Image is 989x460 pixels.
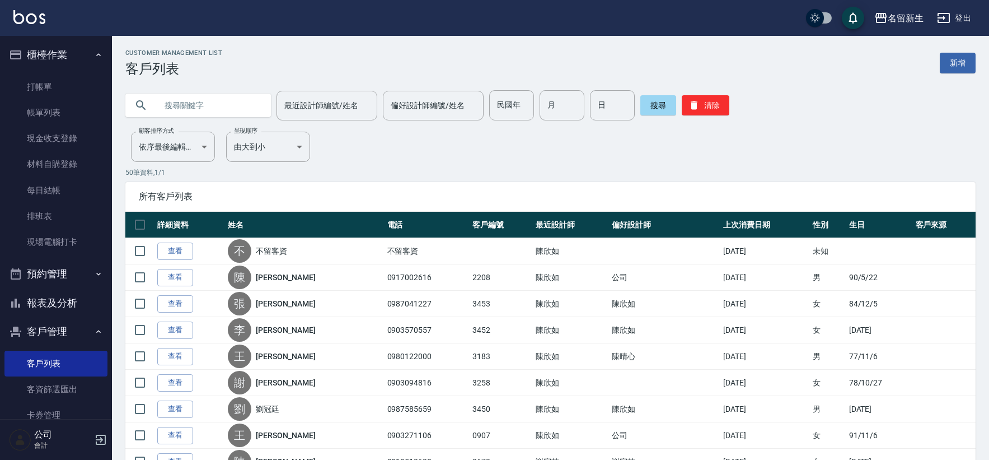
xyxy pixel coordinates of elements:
td: 0987585659 [385,396,470,422]
a: 現場電腦打卡 [4,229,107,255]
td: [DATE] [720,317,810,343]
button: 清除 [682,95,729,115]
th: 生日 [846,212,913,238]
td: [DATE] [846,317,913,343]
td: 84/12/5 [846,291,913,317]
th: 客戶來源 [913,212,976,238]
a: 查看 [157,348,193,365]
a: 每日結帳 [4,178,107,203]
td: [DATE] [720,238,810,264]
span: 所有客戶列表 [139,191,962,202]
th: 上次消費日期 [720,212,810,238]
h2: Customer Management List [125,49,222,57]
button: 櫃檯作業 [4,40,107,69]
td: 女 [810,291,846,317]
div: 依序最後編輯時間 [131,132,215,162]
td: 女 [810,370,846,396]
img: Person [9,429,31,451]
td: [DATE] [720,370,810,396]
td: 男 [810,396,846,422]
td: 0903271106 [385,422,470,449]
td: 77/11/6 [846,343,913,370]
div: 由大到小 [226,132,310,162]
input: 搜尋關鍵字 [157,90,262,120]
td: 陳欣如 [533,422,609,449]
a: [PERSON_NAME] [256,430,315,441]
td: 陳欣如 [533,264,609,291]
td: 0917002616 [385,264,470,291]
button: 報表及分析 [4,289,107,318]
th: 客戶編號 [470,212,532,238]
td: 0903570557 [385,317,470,343]
div: 陳 [228,266,251,289]
th: 最近設計師 [533,212,609,238]
a: 查看 [157,427,193,444]
td: 女 [810,317,846,343]
th: 詳細資料 [154,212,225,238]
td: [DATE] [720,264,810,291]
td: 陳欣如 [609,291,720,317]
div: 王 [228,345,251,368]
th: 偏好設計師 [609,212,720,238]
th: 電話 [385,212,470,238]
td: 2208 [470,264,532,291]
button: 搜尋 [640,95,676,115]
a: 查看 [157,269,193,286]
td: 陳晴心 [609,343,720,370]
td: 3453 [470,291,532,317]
div: 劉 [228,397,251,421]
a: 帳單列表 [4,100,107,126]
a: 排班表 [4,203,107,229]
td: 陳欣如 [609,317,720,343]
div: 名留新生 [888,11,924,25]
div: 謝 [228,371,251,394]
td: 90/5/22 [846,264,913,291]
label: 呈現順序 [234,127,257,135]
td: [DATE] [720,396,810,422]
td: 男 [810,264,846,291]
a: [PERSON_NAME] [256,298,315,309]
a: 卡券管理 [4,402,107,428]
td: 陳欣如 [533,396,609,422]
td: [DATE] [720,291,810,317]
a: 查看 [157,374,193,392]
a: [PERSON_NAME] [256,377,315,388]
td: 陳欣如 [533,238,609,264]
a: 不留客資 [256,245,287,257]
button: 登出 [932,8,976,29]
td: 0907 [470,422,532,449]
td: 不留客資 [385,238,470,264]
td: 陳欣如 [533,291,609,317]
a: 現金收支登錄 [4,126,107,151]
p: 會計 [34,440,91,450]
a: 查看 [157,295,193,313]
button: 客戶管理 [4,317,107,346]
a: 客資篩選匯出 [4,377,107,402]
button: 預約管理 [4,259,107,289]
td: 3450 [470,396,532,422]
td: 未知 [810,238,846,264]
a: [PERSON_NAME] [256,351,315,362]
a: [PERSON_NAME] [256,324,315,336]
td: 3258 [470,370,532,396]
td: 3452 [470,317,532,343]
td: [DATE] [720,343,810,370]
td: [DATE] [846,396,913,422]
td: 陳欣如 [533,317,609,343]
a: 查看 [157,243,193,260]
td: 男 [810,343,846,370]
td: 3183 [470,343,532,370]
td: 陳欣如 [609,396,720,422]
a: 查看 [157,401,193,418]
div: 張 [228,292,251,315]
th: 性別 [810,212,846,238]
td: 91/11/6 [846,422,913,449]
a: 劉冠廷 [256,403,279,415]
td: 0987041227 [385,291,470,317]
td: 陳欣如 [533,343,609,370]
p: 50 筆資料, 1 / 1 [125,168,976,178]
a: 客戶列表 [4,351,107,377]
td: 0903094816 [385,370,470,396]
div: 李 [228,318,251,342]
th: 姓名 [225,212,384,238]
